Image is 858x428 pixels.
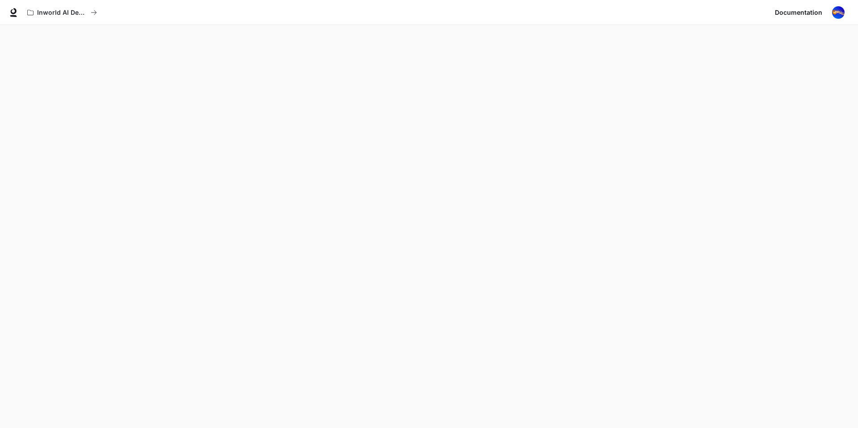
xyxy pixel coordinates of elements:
img: User avatar [832,6,845,19]
p: Inworld AI Demos [37,9,87,17]
button: All workspaces [23,4,101,21]
a: Documentation [771,4,826,21]
span: Documentation [775,7,822,18]
button: User avatar [829,4,847,21]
